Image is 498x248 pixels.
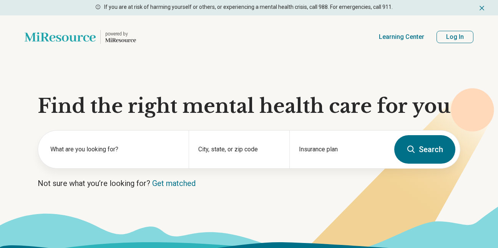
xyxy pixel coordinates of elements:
[152,179,196,188] a: Get matched
[50,145,179,154] label: What are you looking for?
[38,95,460,118] h1: Find the right mental health care for you
[478,3,486,12] button: Dismiss
[379,32,424,42] a: Learning Center
[38,178,460,189] p: Not sure what you’re looking for?
[394,135,455,164] button: Search
[105,31,136,37] p: powered by
[437,31,473,43] button: Log In
[104,3,393,11] p: If you are at risk of harming yourself or others, or experiencing a mental health crisis, call 98...
[25,25,136,49] a: Home page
